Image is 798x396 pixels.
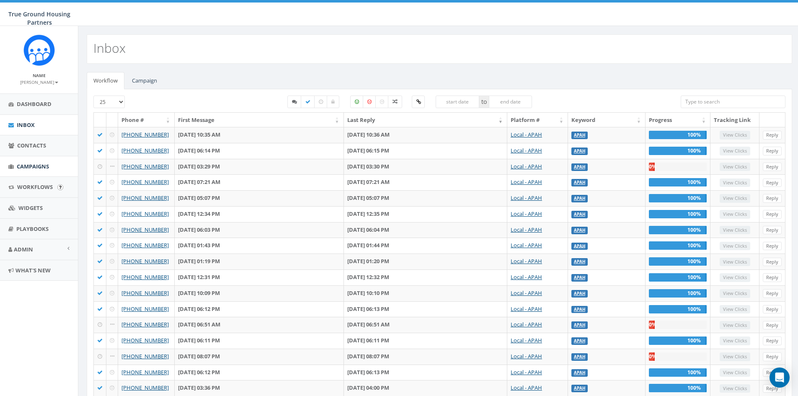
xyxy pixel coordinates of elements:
[649,273,707,282] div: 100%
[363,96,376,108] label: Negative
[175,269,344,285] td: [DATE] 12:31 PM
[344,269,507,285] td: [DATE] 12:32 PM
[17,163,49,170] span: Campaigns
[511,147,542,154] a: Local - APAH
[511,210,542,217] a: Local - APAH
[175,254,344,269] td: [DATE] 01:19 PM
[574,148,585,154] a: APAH
[763,179,782,187] a: Reply
[649,226,707,234] div: 100%
[511,384,542,391] a: Local - APAH
[649,305,707,313] div: 100%
[375,96,389,108] label: Neutral
[511,178,542,186] a: Local - APAH
[568,113,646,127] th: Keyword: activate to sort column ascending
[763,336,782,345] a: Reply
[763,242,782,251] a: Reply
[649,368,707,377] div: 100%
[175,206,344,222] td: [DATE] 12:34 PM
[511,131,542,138] a: Local - APAH
[574,338,585,344] a: APAH
[344,190,507,206] td: [DATE] 05:07 PM
[574,132,585,138] a: APAH
[344,222,507,238] td: [DATE] 06:04 PM
[8,10,70,26] span: True Ground Housing Partners
[175,190,344,206] td: [DATE] 05:07 PM
[344,174,507,190] td: [DATE] 07:21 AM
[23,34,55,66] img: Rally_Corp_Logo_1.png
[17,121,35,129] span: Inbox
[344,349,507,365] td: [DATE] 08:07 PM
[14,246,33,253] span: Admin
[511,257,542,265] a: Local - APAH
[121,178,169,186] a: [PHONE_NUMBER]
[574,259,585,264] a: APAH
[511,226,542,233] a: Local - APAH
[344,301,507,317] td: [DATE] 06:13 PM
[93,41,126,55] h2: Inbox
[301,96,315,108] label: Completed
[175,365,344,380] td: [DATE] 06:12 PM
[121,257,169,265] a: [PHONE_NUMBER]
[175,333,344,349] td: [DATE] 06:11 PM
[344,143,507,159] td: [DATE] 06:15 PM
[121,336,169,344] a: [PHONE_NUMBER]
[649,352,655,361] div: 0%
[511,368,542,376] a: Local - APAH
[763,352,782,361] a: Reply
[15,267,51,274] span: What's New
[121,289,169,297] a: [PHONE_NUMBER]
[121,194,169,202] a: [PHONE_NUMBER]
[649,321,655,329] div: 0%
[175,285,344,301] td: [DATE] 10:09 PM
[175,174,344,190] td: [DATE] 07:21 AM
[121,147,169,154] a: [PHONE_NUMBER]
[20,78,58,85] a: [PERSON_NAME]
[511,289,542,297] a: Local - APAH
[287,96,302,108] label: Started
[344,159,507,175] td: [DATE] 03:30 PM
[344,113,507,127] th: Last Reply: activate to sort column ascending
[574,354,585,360] a: APAH
[511,336,542,344] a: Local - APAH
[121,241,169,249] a: [PHONE_NUMBER]
[763,321,782,330] a: Reply
[121,352,169,360] a: [PHONE_NUMBER]
[175,127,344,143] td: [DATE] 10:35 AM
[17,100,52,108] span: Dashboard
[350,96,364,108] label: Positive
[121,305,169,313] a: [PHONE_NUMBER]
[649,131,707,139] div: 100%
[57,184,63,190] input: Submit
[649,336,707,345] div: 100%
[436,96,479,108] input: start date
[344,285,507,301] td: [DATE] 10:10 PM
[121,273,169,281] a: [PHONE_NUMBER]
[574,212,585,217] a: APAH
[763,194,782,203] a: Reply
[17,183,53,191] span: Workflows
[574,291,585,296] a: APAH
[507,113,568,127] th: Platform #: activate to sort column ascending
[574,307,585,312] a: APAH
[763,305,782,314] a: Reply
[175,143,344,159] td: [DATE] 06:14 PM
[763,289,782,298] a: Reply
[574,370,585,375] a: APAH
[763,226,782,235] a: Reply
[479,96,489,108] span: to
[489,96,532,108] input: end date
[710,113,759,127] th: Tracking Link
[344,238,507,254] td: [DATE] 01:44 PM
[121,384,169,391] a: [PHONE_NUMBER]
[511,163,542,170] a: Local - APAH
[763,163,782,171] a: Reply
[511,305,542,313] a: Local - APAH
[20,79,58,85] small: [PERSON_NAME]
[646,113,710,127] th: Progress: activate to sort column ascending
[511,352,542,360] a: Local - APAH
[763,147,782,155] a: Reply
[175,317,344,333] td: [DATE] 06:51 AM
[763,131,782,140] a: Reply
[649,210,707,218] div: 100%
